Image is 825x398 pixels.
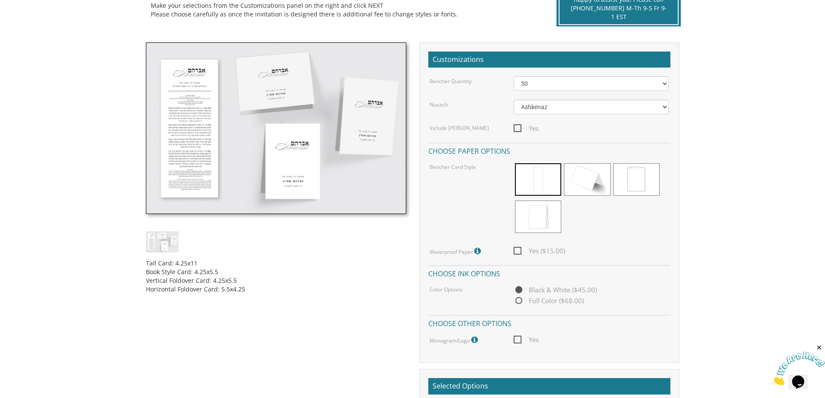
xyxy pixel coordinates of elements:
label: Waterproof Paper [430,246,483,257]
span: Yes [514,123,539,134]
span: Yes [514,334,539,345]
label: Bencher Quantity [430,78,472,85]
div: Make your selections from the Customizations panel on the right and click NEXT Please choose care... [151,1,537,19]
label: Bencher Card Style [430,163,476,171]
label: Nusach [430,101,448,108]
h2: Selected Options [428,378,670,395]
span: Yes ($15.00) [514,246,565,256]
h4: Choose other options [428,315,670,330]
label: Monogram/Logo [430,334,480,346]
iframe: chat widget [771,344,825,385]
label: Color Options [430,286,463,293]
img: cbstyle1.jpg [146,42,406,214]
img: cbstyle1.jpg [146,231,178,252]
h4: Choose paper options [428,142,670,158]
span: Full Color ($68.00) [514,295,584,306]
span: Black & White ($45.00) [514,285,597,295]
label: Include [PERSON_NAME] [430,124,489,132]
h4: Choose ink options [428,265,670,280]
div: Tall Card: 4.25x11 Book Style Card: 4.25x5.5 Vertical Foldover Card: 4.25x5.5 Horizontal Foldover... [146,252,406,294]
h2: Customizations [428,52,670,68]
